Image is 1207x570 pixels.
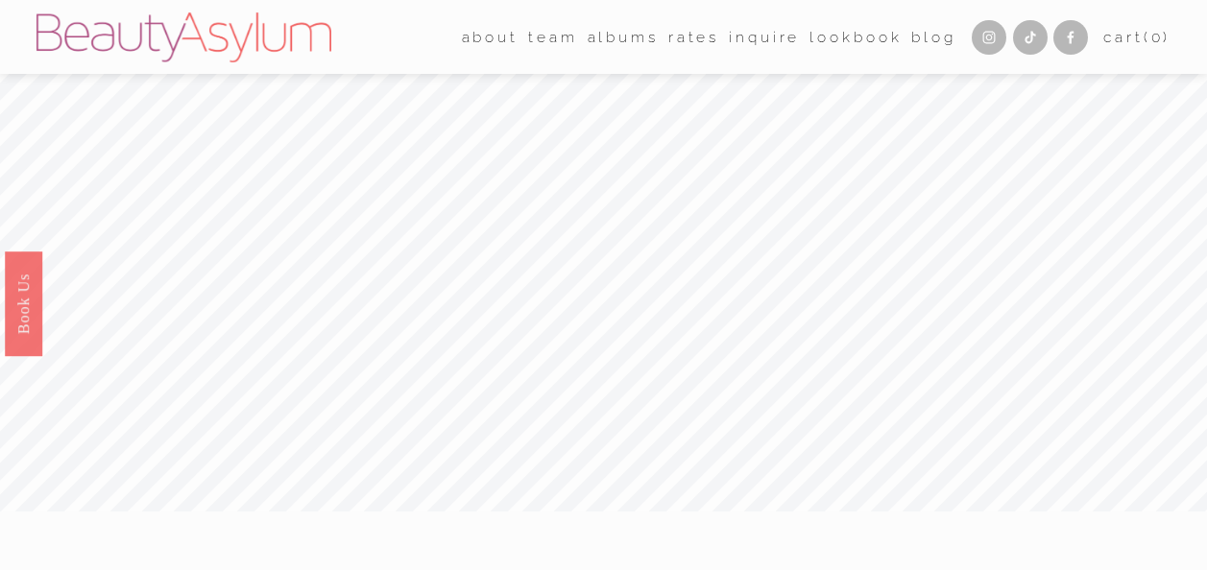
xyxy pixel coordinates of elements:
a: Inquire [729,22,800,52]
a: 0 items in cart [1103,24,1171,51]
span: about [462,24,519,51]
span: 0 [1151,28,1164,46]
a: Instagram [972,20,1006,55]
span: ( ) [1144,28,1171,46]
a: Facebook [1053,20,1088,55]
a: albums [588,22,659,52]
a: Lookbook [809,22,902,52]
img: Beauty Asylum | Bridal Hair &amp; Makeup Charlotte &amp; Atlanta [36,12,331,62]
a: Book Us [5,251,42,356]
a: Blog [911,22,956,52]
a: TikTok [1013,20,1048,55]
a: Rates [668,22,719,52]
a: folder dropdown [462,22,519,52]
a: folder dropdown [528,22,578,52]
span: team [528,24,578,51]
